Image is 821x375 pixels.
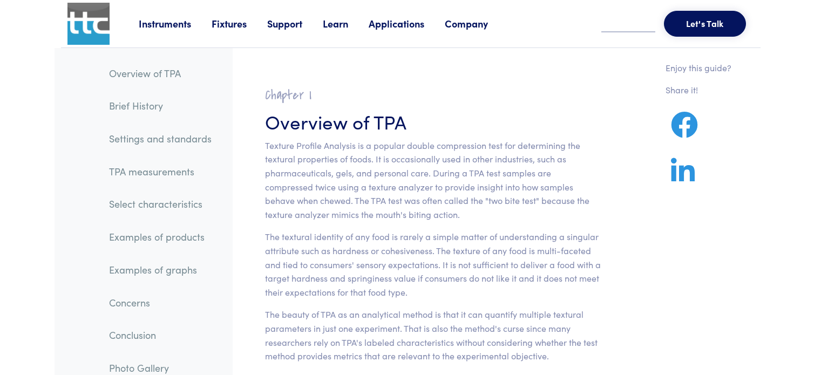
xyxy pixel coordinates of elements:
[100,126,220,151] a: Settings and standards
[139,17,212,30] a: Instruments
[666,83,731,97] p: Share it!
[100,159,220,184] a: TPA measurements
[100,224,220,249] a: Examples of products
[100,323,220,347] a: Conclusion
[212,17,267,30] a: Fixtures
[265,139,601,222] p: Texture Profile Analysis is a popular double compression test for determining the textural proper...
[265,230,601,299] p: The textural identity of any food is rarely a simple matter of understanding a singular attribute...
[100,61,220,86] a: Overview of TPA
[666,171,700,184] a: Share on LinkedIn
[265,308,601,363] p: The beauty of TPA as an analytical method is that it can quantify multiple textural parameters in...
[664,11,746,37] button: Let's Talk
[67,3,110,45] img: ttc_logo_1x1_v1.0.png
[267,17,323,30] a: Support
[100,192,220,216] a: Select characteristics
[666,61,731,75] p: Enjoy this guide?
[369,17,445,30] a: Applications
[100,257,220,282] a: Examples of graphs
[100,93,220,118] a: Brief History
[265,87,601,104] h2: Chapter I
[100,290,220,315] a: Concerns
[265,108,601,134] h3: Overview of TPA
[445,17,508,30] a: Company
[323,17,369,30] a: Learn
